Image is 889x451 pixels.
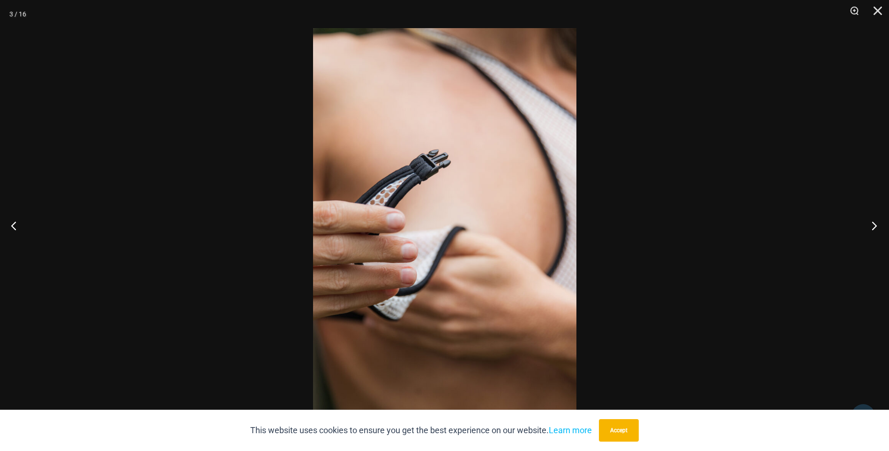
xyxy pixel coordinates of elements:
[9,7,26,21] div: 3 / 16
[250,423,592,437] p: This website uses cookies to ensure you get the best experience on our website.
[549,425,592,435] a: Learn more
[599,419,639,442] button: Accept
[313,28,576,423] img: Trade Winds IvoryInk 384 Top 03
[854,202,889,249] button: Next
